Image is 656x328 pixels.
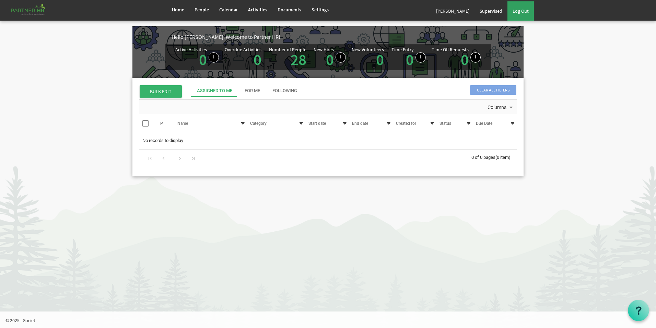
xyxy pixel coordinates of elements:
div: Go to previous page [159,153,168,163]
span: P [160,121,163,126]
a: 0 [461,50,469,69]
div: People hired in the last 7 days [314,47,346,67]
span: Start date [308,121,326,126]
div: For Me [245,88,260,94]
div: Go to next page [175,153,185,163]
a: Add new person to Partner HR [336,52,346,63]
td: No records to display [139,134,517,147]
span: Name [177,121,188,126]
div: Hello [PERSON_NAME], Welcome to Partner HR! [172,33,524,41]
span: Activities [248,7,267,13]
a: 0 [254,50,261,69]
div: Active Activities [175,47,207,52]
a: [PERSON_NAME] [431,1,475,21]
span: People [195,7,209,13]
a: Log hours [415,52,426,63]
div: Number of active Activities in Partner HR [175,47,219,67]
span: Calendar [219,7,238,13]
span: BULK EDIT [140,85,182,98]
div: Activities assigned to you for which the Due Date is passed [225,47,263,67]
span: Columns [487,103,507,112]
div: Number of People [269,47,306,52]
div: 0 of 0 pages (0 item) [471,150,517,164]
span: (0 item) [495,155,511,160]
a: 0 [376,50,384,69]
div: New Hires [314,47,334,52]
div: Volunteer hired in the last 7 days [352,47,386,67]
div: Go to first page [145,153,155,163]
div: Columns [486,100,516,114]
div: Time Entry [391,47,414,52]
div: New Volunteers [352,47,384,52]
a: 28 [291,50,306,69]
div: Overdue Activities [225,47,261,52]
div: Go to last page [189,153,198,163]
div: Time Off Requests [432,47,469,52]
span: Documents [278,7,301,13]
span: Supervised [480,8,502,14]
span: Category [250,121,267,126]
a: Create a new Activity [209,52,219,63]
a: Create a new time off request [470,52,481,63]
a: Supervised [475,1,507,21]
button: Columns [486,103,516,112]
span: Due Date [476,121,492,126]
p: © 2025 - Societ [5,317,656,324]
span: Status [440,121,451,126]
span: End date [352,121,368,126]
div: tab-header [191,85,568,97]
div: Following [272,88,297,94]
a: Log Out [507,1,534,21]
span: Home [172,7,184,13]
a: 0 [406,50,414,69]
span: Settings [312,7,329,13]
div: Total number of active people in Partner HR [269,47,308,67]
a: 0 [199,50,207,69]
span: Created for [396,121,416,126]
div: Number of Time Entries [391,47,426,67]
div: Number of active time off requests [432,47,481,67]
div: Assigned To Me [197,88,232,94]
a: 0 [326,50,334,69]
span: 0 of 0 pages [471,155,495,160]
span: Clear all filters [470,85,516,95]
